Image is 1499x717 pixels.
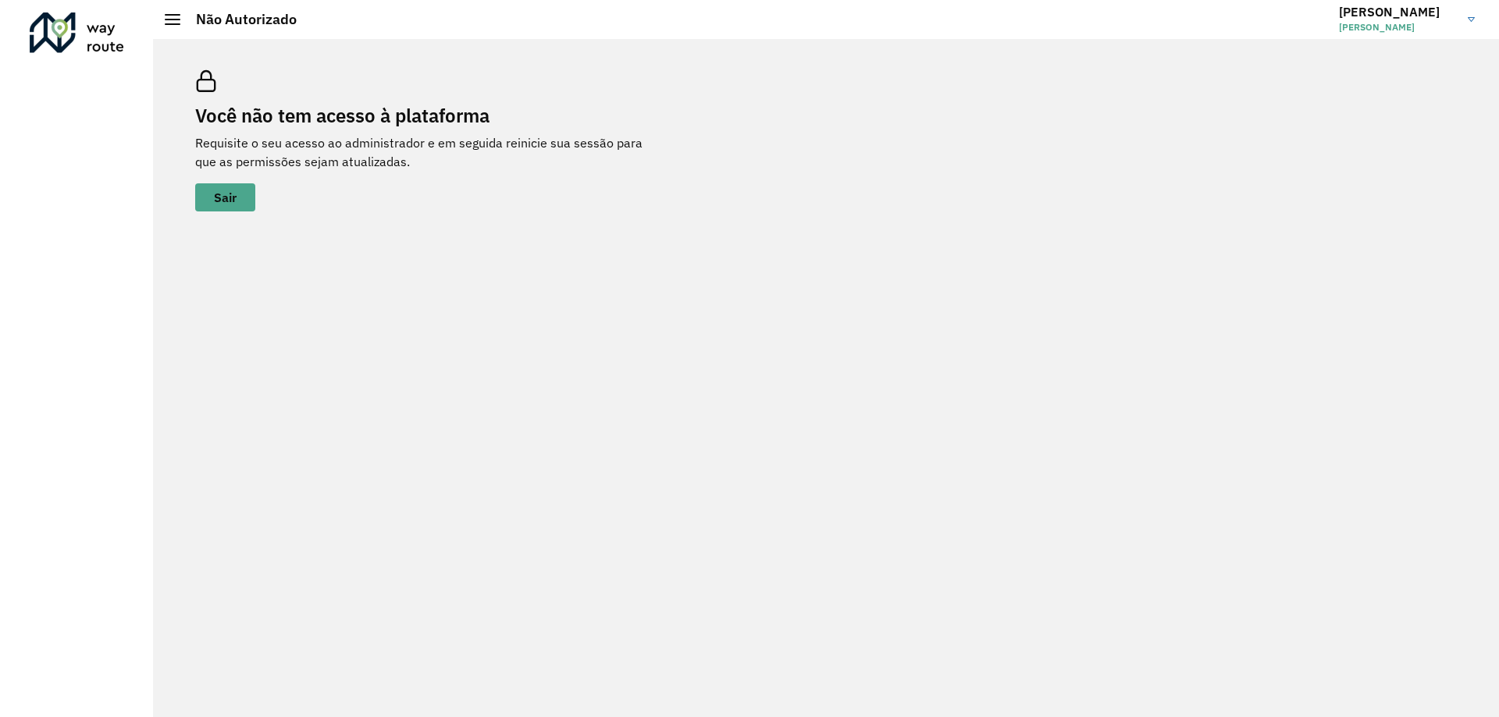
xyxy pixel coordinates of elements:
button: button [195,183,255,211]
span: Sair [214,191,237,204]
p: Requisite o seu acesso ao administrador e em seguida reinicie sua sessão para que as permissões s... [195,133,664,171]
h2: Não Autorizado [180,11,297,28]
span: [PERSON_NAME] [1339,20,1456,34]
h3: [PERSON_NAME] [1339,5,1456,20]
h2: Você não tem acesso à plataforma [195,105,664,127]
